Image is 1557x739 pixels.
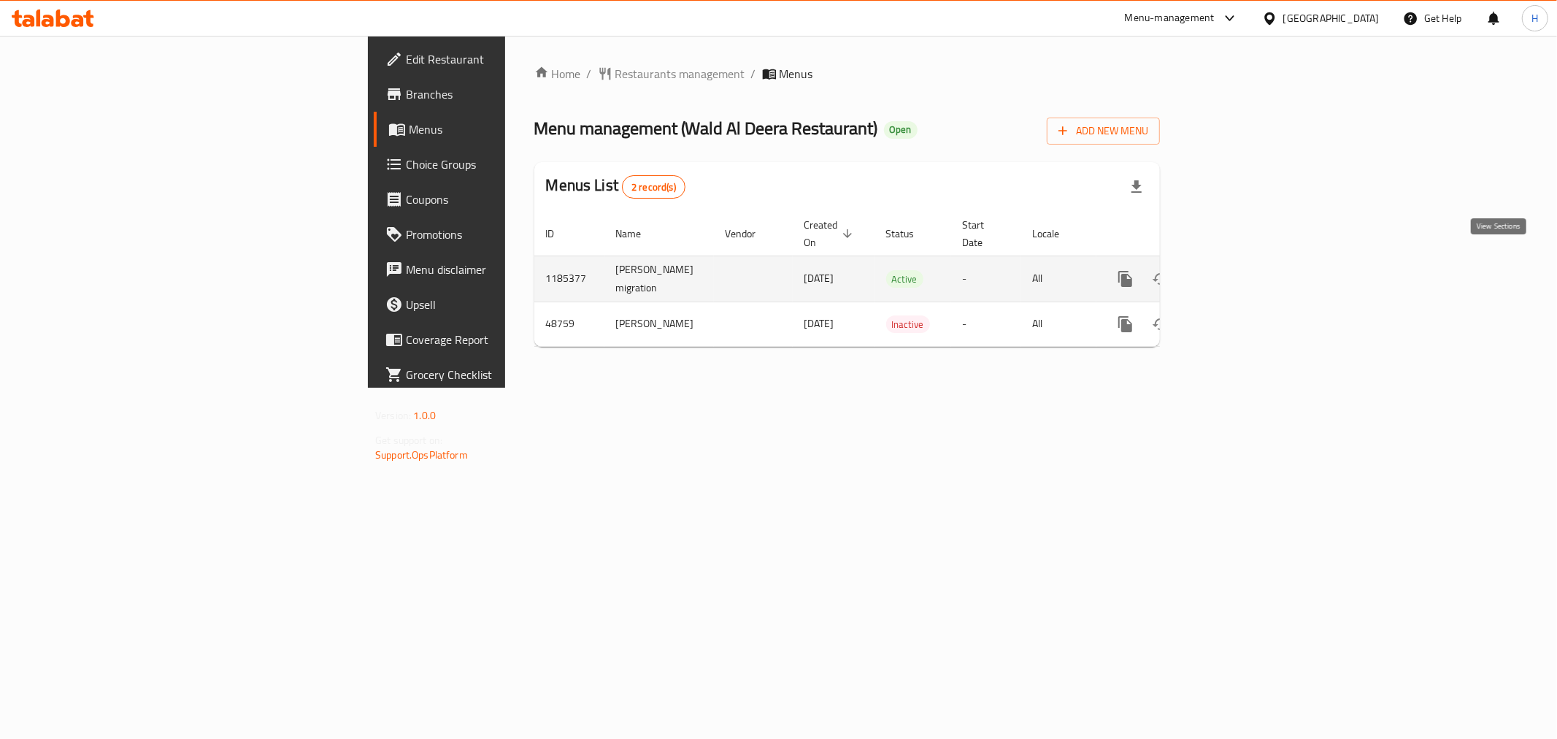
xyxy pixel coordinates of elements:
span: Menu disclaimer [406,261,616,278]
a: Upsell [374,287,628,322]
button: more [1108,261,1143,296]
a: Promotions [374,217,628,252]
a: Restaurants management [598,65,745,83]
span: Inactive [886,316,930,333]
span: Open [884,123,918,136]
span: Version: [375,406,411,425]
span: Add New Menu [1058,122,1148,140]
div: Menu-management [1125,9,1215,27]
li: / [751,65,756,83]
span: [DATE] [804,269,834,288]
span: H [1531,10,1538,26]
td: [PERSON_NAME] [604,302,714,346]
a: Support.OpsPlatform [375,445,468,464]
span: Coverage Report [406,331,616,348]
button: Change Status [1143,307,1178,342]
td: - [951,302,1021,346]
td: [PERSON_NAME] migration [604,256,714,302]
span: Locale [1033,225,1079,242]
a: Menu disclaimer [374,252,628,287]
span: Created On [804,216,857,251]
a: Edit Restaurant [374,42,628,77]
span: Start Date [963,216,1004,251]
a: Coupons [374,182,628,217]
span: Promotions [406,226,616,243]
a: Choice Groups [374,147,628,182]
span: Menus [780,65,813,83]
div: [GEOGRAPHIC_DATA] [1283,10,1380,26]
span: Vendor [726,225,775,242]
button: Change Status [1143,261,1178,296]
span: Branches [406,85,616,103]
table: enhanced table [534,212,1260,347]
span: 2 record(s) [623,180,685,194]
th: Actions [1096,212,1260,256]
nav: breadcrumb [534,65,1160,83]
div: Open [884,121,918,139]
span: Restaurants management [615,65,745,83]
span: Menus [409,120,616,138]
h2: Menus List [546,175,685,199]
span: 1.0.0 [413,406,436,425]
span: Coupons [406,191,616,208]
span: Choice Groups [406,156,616,173]
span: Upsell [406,296,616,313]
span: Edit Restaurant [406,50,616,68]
button: more [1108,307,1143,342]
td: - [951,256,1021,302]
div: Total records count [622,175,685,199]
div: Export file [1119,169,1154,204]
span: Menu management ( Wald Al Deera Restaurant ) [534,112,878,145]
span: ID [546,225,574,242]
button: Add New Menu [1047,118,1160,145]
span: Name [616,225,661,242]
a: Branches [374,77,628,112]
div: Inactive [886,315,930,333]
a: Coverage Report [374,322,628,357]
span: Grocery Checklist [406,366,616,383]
a: Grocery Checklist [374,357,628,392]
a: Menus [374,112,628,147]
td: All [1021,256,1096,302]
span: Active [886,271,923,288]
span: Status [886,225,934,242]
span: [DATE] [804,314,834,333]
span: Get support on: [375,431,442,450]
td: All [1021,302,1096,346]
div: Active [886,270,923,288]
